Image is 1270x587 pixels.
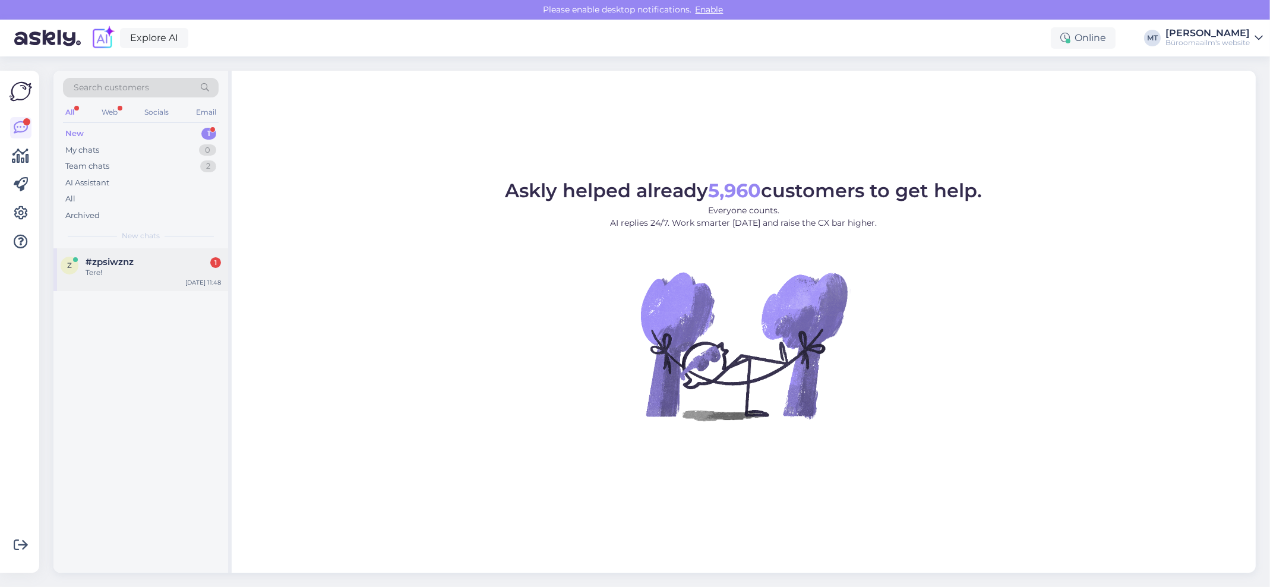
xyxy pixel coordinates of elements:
div: Email [194,105,219,120]
div: Büroomaailm's website [1165,38,1250,48]
div: [PERSON_NAME] [1165,29,1250,38]
span: Search customers [74,81,149,94]
img: explore-ai [90,26,115,51]
div: MT [1144,30,1161,46]
span: Enable [692,4,727,15]
div: Online [1051,27,1116,49]
div: 2 [200,160,216,172]
img: Askly Logo [10,80,32,103]
div: AI Assistant [65,177,109,189]
div: All [65,193,75,205]
div: Team chats [65,160,109,172]
div: [DATE] 11:48 [185,278,221,287]
span: New chats [122,231,160,241]
span: #zpsiwznz [86,257,134,267]
div: 1 [210,257,221,268]
img: No Chat active [637,239,851,453]
div: Tere! [86,267,221,278]
div: Web [99,105,120,120]
a: Explore AI [120,28,188,48]
div: My chats [65,144,99,156]
a: [PERSON_NAME]Büroomaailm's website [1165,29,1263,48]
div: Socials [142,105,171,120]
b: 5,960 [709,179,762,202]
span: z [67,261,72,270]
div: New [65,128,84,140]
div: Archived [65,210,100,222]
p: Everyone counts. AI replies 24/7. Work smarter [DATE] and raise the CX bar higher. [506,204,982,229]
span: Askly helped already customers to get help. [506,179,982,202]
div: All [63,105,77,120]
div: 0 [199,144,216,156]
div: 1 [201,128,216,140]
